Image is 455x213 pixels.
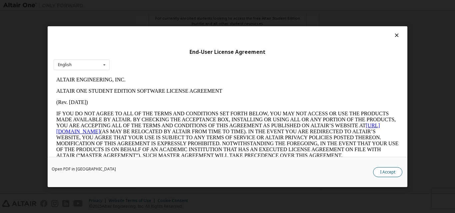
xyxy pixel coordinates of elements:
p: (Rev. [DATE]) [3,25,345,31]
div: English [58,63,72,67]
div: End-User License Agreement [54,49,401,55]
p: ALTAIR ONE STUDENT EDITION SOFTWARE LICENSE AGREEMENT [3,14,345,20]
p: This Altair One Student Edition Software License Agreement (“Agreement”) is between Altair Engine... [3,90,345,114]
a: [URL][DOMAIN_NAME] [3,49,326,60]
a: Open PDF in [GEOGRAPHIC_DATA] [52,167,116,171]
button: I Accept [373,167,402,177]
p: IF YOU DO NOT AGREE TO ALL OF THE TERMS AND CONDITIONS SET FORTH BELOW, YOU MAY NOT ACCESS OR USE... [3,37,345,84]
p: ALTAIR ENGINEERING, INC. [3,3,345,9]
